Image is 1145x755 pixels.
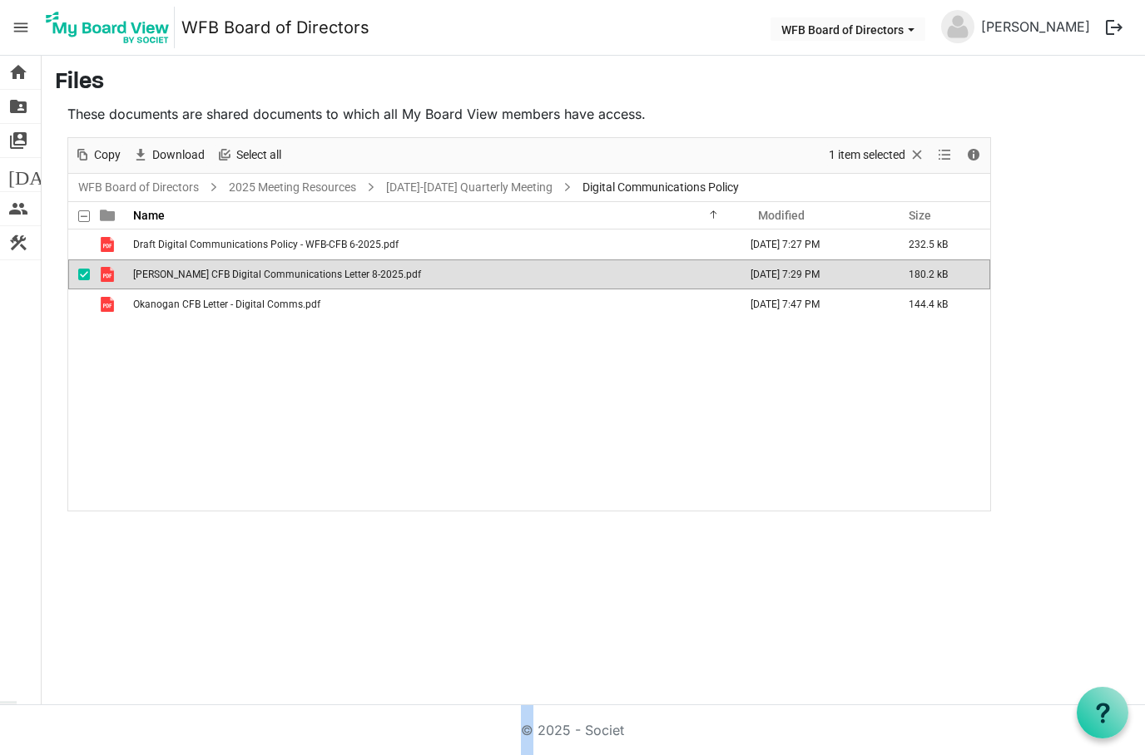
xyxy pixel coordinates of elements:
img: My Board View Logo [41,7,175,48]
td: September 12, 2025 7:47 PM column header Modified [741,289,899,319]
span: Download [151,145,206,165]
td: September 12, 2025 7:29 PM column header Modified [741,259,899,289]
button: View dropdownbutton [934,145,954,165]
td: is template cell column header type [90,289,128,319]
a: WFB Board of Directors [75,177,202,198]
span: Select all [235,145,283,165]
a: [DATE]-[DATE] Quarterly Meeting [383,177,556,198]
p: These documents are shared documents to which all My Board View members have access. [67,104,991,124]
a: © 2025 - Societ [521,722,624,738]
button: logout [1097,10,1132,45]
a: My Board View Logo [41,7,181,48]
div: Download [126,138,211,173]
a: [PERSON_NAME] [974,10,1097,43]
span: people [8,192,28,225]
span: [PERSON_NAME] CFB Digital Communications Letter 8-2025.pdf [133,269,421,280]
td: Lewis CFB Digital Communications Letter 8-2025.pdf is template cell column header Name [128,259,741,289]
h3: Files [55,69,1132,97]
span: switch_account [8,124,28,157]
td: 180.2 kB is template cell column header Size [899,259,990,289]
td: checkbox [68,289,90,319]
div: View [931,138,959,173]
td: checkbox [68,229,90,259]
div: Select all [211,138,287,173]
div: Copy [68,138,126,173]
div: Clear selection [823,138,931,173]
span: [DATE] [8,158,72,191]
button: Select all [214,145,285,165]
td: 144.4 kB is template cell column header Size [899,289,990,319]
td: checkbox [68,259,90,289]
span: Copy [92,145,122,165]
span: Okanogan CFB Letter - Digital Comms.pdf [133,299,320,310]
a: WFB Board of Directors [181,11,369,44]
span: Modified [758,209,805,222]
span: 1 item selected [827,145,907,165]
span: construction [8,226,28,259]
span: folder_shared [8,90,28,123]
span: Size [909,209,931,222]
td: Okanogan CFB Letter - Digital Comms.pdf is template cell column header Name [128,289,741,319]
td: is template cell column header type [90,259,128,289]
button: Download [130,145,208,165]
button: Details [963,145,985,165]
div: Details [959,138,988,173]
img: no-profile-picture.svg [941,10,974,43]
td: is template cell column header type [90,229,128,259]
span: home [8,56,28,89]
span: menu [5,12,37,43]
span: Digital Communications Policy [579,177,742,198]
td: September 12, 2025 7:27 PM column header Modified [741,229,899,259]
button: WFB Board of Directors dropdownbutton [771,17,925,41]
a: 2025 Meeting Resources [226,177,359,198]
span: Name [133,209,165,222]
button: Selection [826,145,929,165]
td: Draft Digital Communications Policy - WFB-CFB 6-2025.pdf is template cell column header Name [128,229,741,259]
span: Draft Digital Communications Policy - WFB-CFB 6-2025.pdf [133,239,399,250]
td: 232.5 kB is template cell column header Size [899,229,990,259]
button: Copy [72,145,124,165]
